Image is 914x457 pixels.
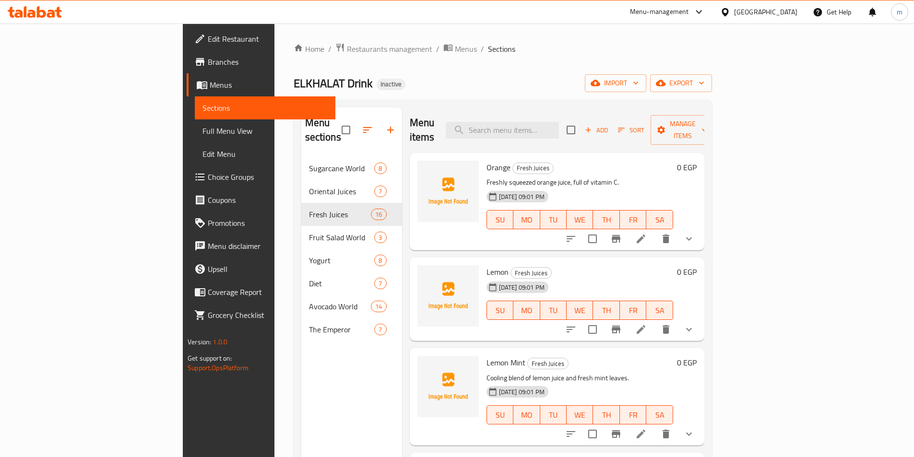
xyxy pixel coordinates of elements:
span: TH [597,304,616,317]
button: SA [646,405,673,424]
img: Orange [417,161,479,222]
img: Lemon Mint [417,356,479,417]
div: Sugarcane World8 [301,157,402,180]
button: WE [567,405,593,424]
span: Inactive [377,80,405,88]
span: 16 [371,210,386,219]
span: Edit Restaurant [208,33,328,45]
button: show more [677,318,700,341]
span: Manage items [658,118,707,142]
span: FR [624,213,642,227]
button: FR [620,210,646,229]
a: Edit menu item [635,233,647,245]
h6: 0 EGP [677,265,697,279]
button: show more [677,422,700,445]
button: sort-choices [559,227,582,250]
button: Branch-specific-item [605,422,628,445]
a: Menus [443,43,477,55]
button: delete [654,318,677,341]
button: delete [654,422,677,445]
a: Edit Restaurant [187,27,335,50]
button: delete [654,227,677,250]
button: WE [567,210,593,229]
span: WE [570,408,589,422]
span: Restaurants management [347,43,432,55]
div: Fresh Juices16 [301,203,402,226]
span: TU [544,213,563,227]
button: Add [581,123,612,138]
span: Lemon [487,265,509,279]
a: Edit menu item [635,428,647,440]
span: Select all sections [336,120,356,140]
button: FR [620,405,646,424]
span: Sort items [612,123,651,138]
div: items [374,255,386,266]
span: SA [650,304,669,317]
button: SU [487,210,513,229]
div: items [374,278,386,289]
span: [DATE] 09:01 PM [495,283,548,292]
button: TU [540,210,567,229]
span: FR [624,408,642,422]
div: Yogurt [309,255,375,266]
a: Edit Menu [195,142,335,165]
span: Upsell [208,263,328,275]
a: Edit menu item [635,324,647,335]
span: 7 [375,325,386,334]
button: show more [677,227,700,250]
span: Add item [581,123,612,138]
span: Select to update [582,229,603,249]
h6: 0 EGP [677,161,697,174]
span: TU [544,304,563,317]
span: SA [650,213,669,227]
button: Branch-specific-item [605,227,628,250]
span: SU [491,408,510,422]
span: Coverage Report [208,286,328,298]
span: WE [570,304,589,317]
div: Fresh Juices [512,163,554,174]
div: Diet7 [301,272,402,295]
div: items [374,186,386,197]
button: FR [620,301,646,320]
a: Sections [195,96,335,119]
span: Select to update [582,424,603,444]
button: Add section [379,118,402,141]
span: The Emperor [309,324,375,335]
span: SU [491,304,510,317]
p: Cooling blend of lemon juice and fresh mint leaves. [487,372,673,384]
a: Branches [187,50,335,73]
span: Promotions [208,217,328,229]
div: Fresh Juices [510,267,552,279]
button: Sort [616,123,647,138]
span: Lemon Mint [487,355,525,370]
div: items [374,232,386,243]
span: Coupons [208,194,328,206]
a: Upsell [187,258,335,281]
div: Menu-management [630,6,689,18]
div: Fruit Salad World3 [301,226,402,249]
span: Orange [487,160,510,175]
a: Coverage Report [187,281,335,304]
button: TH [593,210,619,229]
span: [DATE] 09:01 PM [495,387,548,397]
button: SU [487,301,513,320]
button: import [585,74,646,92]
button: TH [593,301,619,320]
span: Sections [488,43,515,55]
svg: Show Choices [683,233,695,245]
span: Sort sections [356,118,379,141]
span: 7 [375,187,386,196]
li: / [481,43,484,55]
span: Fresh Juices [309,209,371,220]
a: Restaurants management [335,43,432,55]
button: MO [513,301,540,320]
button: export [650,74,712,92]
div: [GEOGRAPHIC_DATA] [734,7,797,17]
span: Avocado World [309,301,371,312]
a: Promotions [187,211,335,234]
span: m [897,7,902,17]
span: import [593,77,639,89]
span: 7 [375,279,386,288]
